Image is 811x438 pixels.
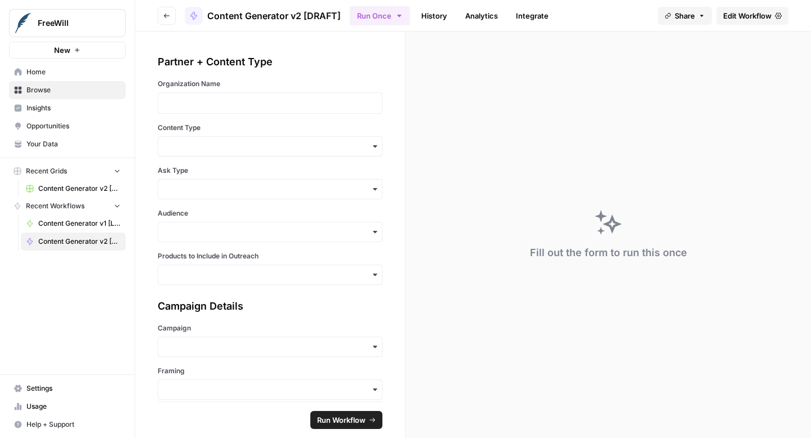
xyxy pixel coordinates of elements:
[675,10,695,21] span: Share
[716,7,788,25] a: Edit Workflow
[185,7,341,25] a: Content Generator v2 [DRAFT]
[9,117,126,135] a: Opportunities
[658,7,712,25] button: Share
[13,13,33,33] img: FreeWill Logo
[26,103,121,113] span: Insights
[38,236,121,247] span: Content Generator v2 [DRAFT]
[26,401,121,412] span: Usage
[158,251,382,261] label: Products to Include in Outreach
[26,419,121,430] span: Help + Support
[415,7,454,25] a: History
[21,180,126,198] a: Content Generator v2 [DRAFT] Test
[38,184,121,194] span: Content Generator v2 [DRAFT] Test
[158,166,382,176] label: Ask Type
[9,379,126,397] a: Settings
[21,214,126,233] a: Content Generator v1 [LIVE]
[26,85,121,95] span: Browse
[9,99,126,117] a: Insights
[317,414,366,426] span: Run Workflow
[9,42,126,59] button: New
[26,139,121,149] span: Your Data
[158,298,382,314] div: Campaign Details
[54,44,70,56] span: New
[723,10,772,21] span: Edit Workflow
[9,81,126,99] a: Browse
[530,245,687,261] div: Fill out the form to run this once
[158,79,382,89] label: Organization Name
[9,198,126,214] button: Recent Workflows
[26,383,121,394] span: Settings
[26,166,67,176] span: Recent Grids
[21,233,126,251] a: Content Generator v2 [DRAFT]
[350,6,410,25] button: Run Once
[158,366,382,376] label: Framing
[9,9,126,37] button: Workspace: FreeWill
[38,17,106,29] span: FreeWill
[509,7,555,25] a: Integrate
[158,208,382,218] label: Audience
[310,411,382,429] button: Run Workflow
[158,323,382,333] label: Campaign
[9,415,126,433] button: Help + Support
[207,9,341,23] span: Content Generator v2 [DRAFT]
[9,397,126,415] a: Usage
[26,121,121,131] span: Opportunities
[9,135,126,153] a: Your Data
[38,218,121,229] span: Content Generator v1 [LIVE]
[158,123,382,133] label: Content Type
[458,7,505,25] a: Analytics
[9,63,126,81] a: Home
[9,163,126,180] button: Recent Grids
[26,67,121,77] span: Home
[158,54,382,70] div: Partner + Content Type
[26,201,84,211] span: Recent Workflows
